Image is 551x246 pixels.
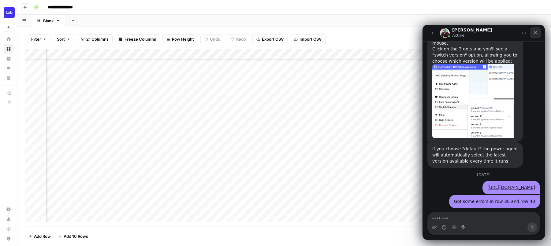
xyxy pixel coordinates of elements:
[4,224,13,234] a: Learning Hub
[65,160,113,165] a: [URL][DOMAIN_NAME]
[236,36,246,42] span: Redo
[27,170,117,184] div: Got some errors in row 36 and row 40
[300,36,322,42] span: Import CSV
[262,36,284,42] span: Export CSV
[5,118,100,143] div: If you choose "default" the power agent will automatically select the latest version available ev...
[32,174,113,180] div: Got some errors in row 36 and row 40
[64,233,88,239] span: Add 10 Rows
[4,44,13,54] a: Browse
[57,36,65,42] span: Sort
[19,200,24,205] button: Emoji picker
[4,54,13,64] a: Insights
[60,156,117,170] div: [URL][DOMAIN_NAME]
[54,231,92,241] button: Add 10 Rows
[115,34,160,44] button: Freeze Columns
[77,34,113,44] button: 21 Columns
[172,36,194,42] span: Row Height
[4,7,15,18] img: Lob Logo
[5,148,117,156] div: [DATE]
[5,187,117,198] textarea: Message…
[31,15,65,27] a: Blank
[4,34,13,44] a: Home
[210,36,220,42] span: Undo
[27,34,50,44] button: Filter
[29,200,34,205] button: Gif picker
[43,18,54,24] div: Blank
[39,200,44,205] button: Start recording
[53,34,74,44] button: Sort
[5,118,117,148] div: Manuel says…
[4,64,13,73] a: Opportunities
[200,34,224,44] button: Undo
[4,204,13,214] a: Settings
[5,170,117,189] div: Aaron says…
[125,36,156,42] span: Freeze Columns
[252,34,288,44] button: Export CSV
[4,234,13,244] button: Help + Support
[4,214,13,224] a: Usage
[86,36,109,42] span: 21 Columns
[10,121,95,139] div: If you choose "default" the power agent will automatically select the latest version available ev...
[34,233,51,239] span: Add Row
[5,156,117,170] div: Aaron says…
[31,36,41,42] span: Filter
[227,34,250,44] button: Redo
[162,34,198,44] button: Row Height
[9,200,14,205] button: Upload attachment
[4,73,13,83] a: Your Data
[4,5,13,20] button: Workspace: Lob
[105,198,115,207] button: Send a message…
[423,25,545,240] iframe: Intercom live chat
[290,34,326,44] button: Import CSV
[25,231,54,241] button: Add Row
